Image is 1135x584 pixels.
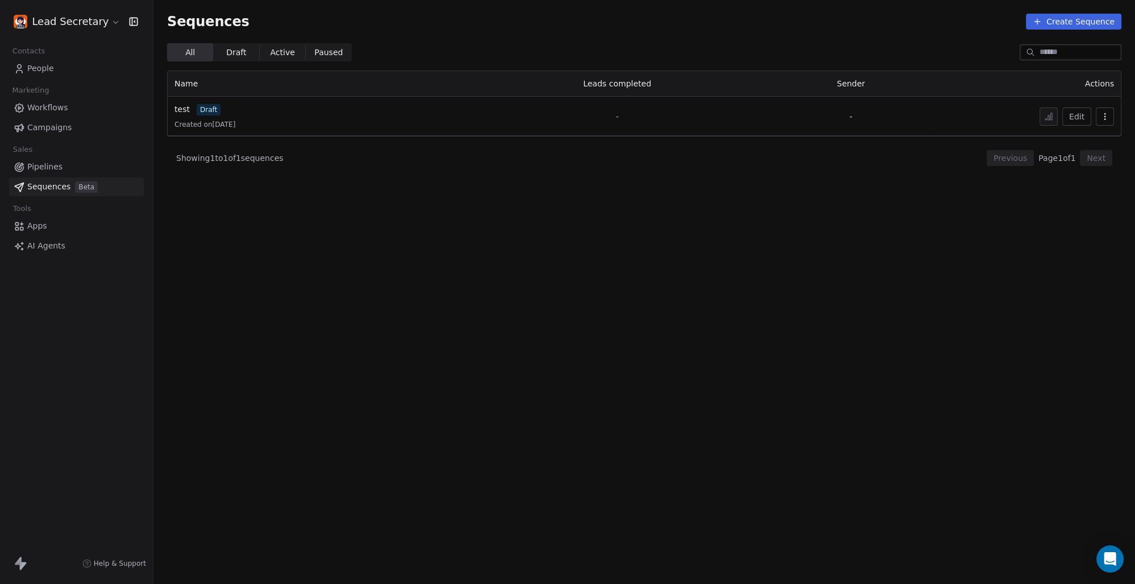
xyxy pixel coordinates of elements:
a: AI Agents [9,237,144,255]
button: Create Sequence [1026,14,1121,30]
span: Sequences [167,14,250,30]
span: Actions [1085,79,1114,88]
span: Beta [75,181,98,193]
span: Tools [8,200,36,217]
a: Apps [9,217,144,235]
div: Open Intercom Messenger [1096,545,1124,573]
button: Next [1080,150,1112,166]
span: Paused [314,47,343,59]
span: Leads completed [583,79,651,88]
span: Apps [27,220,47,232]
a: test [174,103,190,115]
span: Sequences [27,181,70,193]
a: SequencesBeta [9,177,144,196]
span: test [174,105,190,114]
span: Page 1 of 1 [1038,152,1075,164]
a: Workflows [9,98,144,117]
img: icon%2001.png [14,15,27,28]
span: Name [174,79,198,88]
span: Campaigns [27,122,72,134]
button: Edit [1062,107,1091,126]
span: Draft [226,47,246,59]
span: Showing 1 to 1 of 1 sequences [176,152,284,164]
span: Pipelines [27,161,63,173]
span: AI Agents [27,240,65,252]
span: - [850,112,853,121]
a: People [9,59,144,78]
span: Lead Secretary [32,14,109,29]
span: People [27,63,54,74]
button: Lead Secretary [14,12,121,31]
button: Previous [987,150,1034,166]
span: Created on [DATE] [174,120,235,129]
span: Active [270,47,294,59]
span: - [616,111,618,122]
a: Help & Support [82,559,146,568]
a: Pipelines [9,158,144,176]
span: Contacts [7,43,50,60]
span: Help & Support [94,559,146,568]
span: Marketing [7,82,54,99]
span: Workflows [27,102,68,114]
span: draft [197,104,221,115]
span: Sender [837,79,865,88]
span: Sales [8,141,38,158]
a: Campaigns [9,118,144,137]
